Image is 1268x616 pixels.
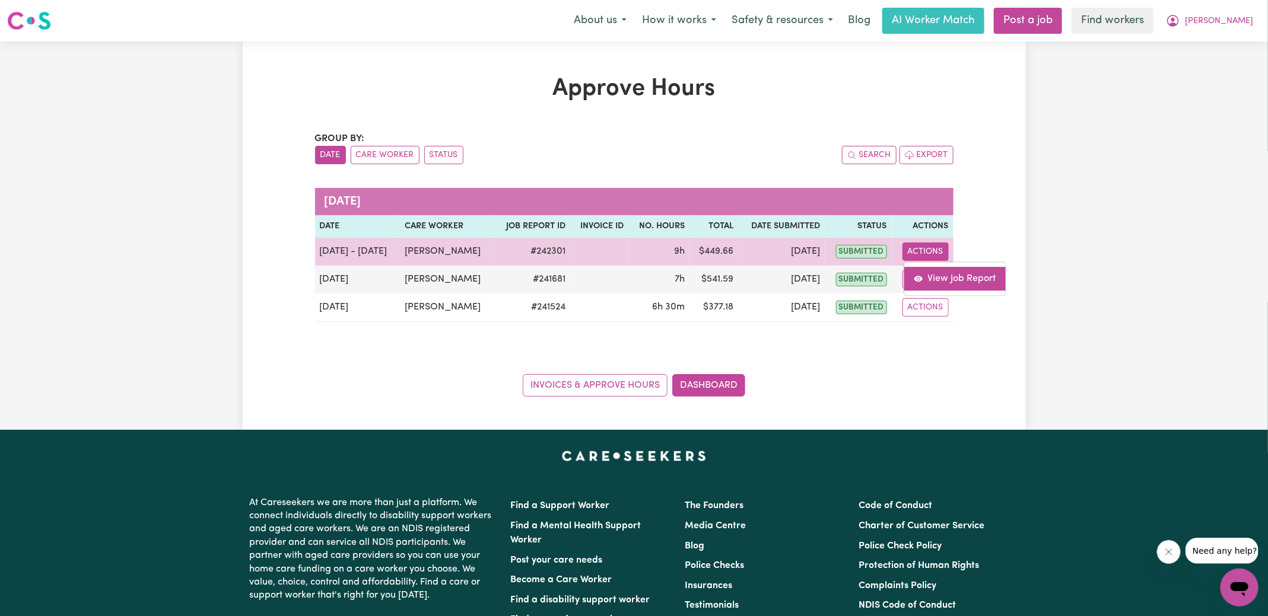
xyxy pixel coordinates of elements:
span: Group by: [315,134,365,143]
span: 6 hours 30 minutes [652,302,685,312]
td: [DATE] [738,293,825,322]
a: Careseekers home page [562,451,706,461]
button: Actions [902,298,949,317]
button: Actions [902,270,949,289]
img: Careseekers logo [7,10,51,31]
th: Date [315,215,401,238]
span: submitted [836,245,887,258]
th: Total [689,215,738,238]
th: Status [825,215,892,238]
a: Charter of Customer Service [859,521,984,531]
span: 7 hours [675,275,685,284]
a: Police Check Policy [859,541,942,551]
td: # 241681 [494,266,570,293]
a: Post your care needs [511,556,603,565]
a: Post a job [994,8,1062,34]
button: sort invoices by date [315,146,346,164]
td: [DATE] [738,266,825,293]
a: Insurances [685,581,732,591]
td: $ 377.18 [689,293,738,322]
a: Blog [685,541,704,551]
button: Safety & resources [724,8,841,33]
a: Find a disability support worker [511,595,650,605]
button: Search [842,146,897,164]
td: [DATE] - [DATE] [315,238,401,266]
td: [PERSON_NAME] [400,266,494,293]
span: 9 hours [674,247,685,256]
td: [DATE] [315,266,401,293]
button: My Account [1158,8,1261,33]
a: Code of Conduct [859,501,932,510]
a: Protection of Human Rights [859,561,979,570]
a: NDIS Code of Conduct [859,601,956,610]
th: Date Submitted [738,215,825,238]
td: [DATE] [738,238,825,266]
a: View job report 242301 [904,267,1006,291]
td: [DATE] [315,293,401,322]
td: $ 449.66 [689,238,738,266]
td: # 242301 [494,238,570,266]
th: No. Hours [629,215,690,238]
th: Job Report ID [494,215,570,238]
iframe: Close message [1157,540,1181,564]
td: $ 541.59 [689,266,738,293]
td: [PERSON_NAME] [400,293,494,322]
th: Invoice ID [570,215,628,238]
span: submitted [836,273,887,286]
th: Care worker [400,215,494,238]
caption: [DATE] [315,188,954,215]
th: Actions [892,215,954,238]
a: Testimonials [685,601,739,610]
h1: Approve Hours [315,75,954,103]
td: [PERSON_NAME] [400,238,494,266]
iframe: Button to launch messaging window [1221,569,1259,607]
span: submitted [836,301,887,314]
button: Export [900,146,954,164]
a: Complaints Policy [859,581,936,591]
span: [PERSON_NAME] [1185,15,1253,28]
a: Media Centre [685,521,746,531]
a: Invoices & Approve Hours [523,374,668,397]
button: sort invoices by care worker [351,146,420,164]
a: The Founders [685,501,743,510]
div: Actions [904,261,1006,296]
a: Dashboard [672,374,745,397]
p: At Careseekers we are more than just a platform. We connect individuals directly to disability su... [250,491,497,607]
button: About us [566,8,634,33]
button: Actions [902,242,949,261]
a: Careseekers logo [7,7,51,34]
button: sort invoices by paid status [424,146,463,164]
a: Find workers [1072,8,1153,34]
iframe: Message from company [1186,538,1259,564]
a: Blog [841,8,878,34]
button: How it works [634,8,724,33]
td: # 241524 [494,293,570,322]
a: AI Worker Match [882,8,984,34]
a: Find a Mental Health Support Worker [511,521,641,545]
a: Police Checks [685,561,744,570]
a: Become a Care Worker [511,575,612,585]
a: Find a Support Worker [511,501,610,510]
